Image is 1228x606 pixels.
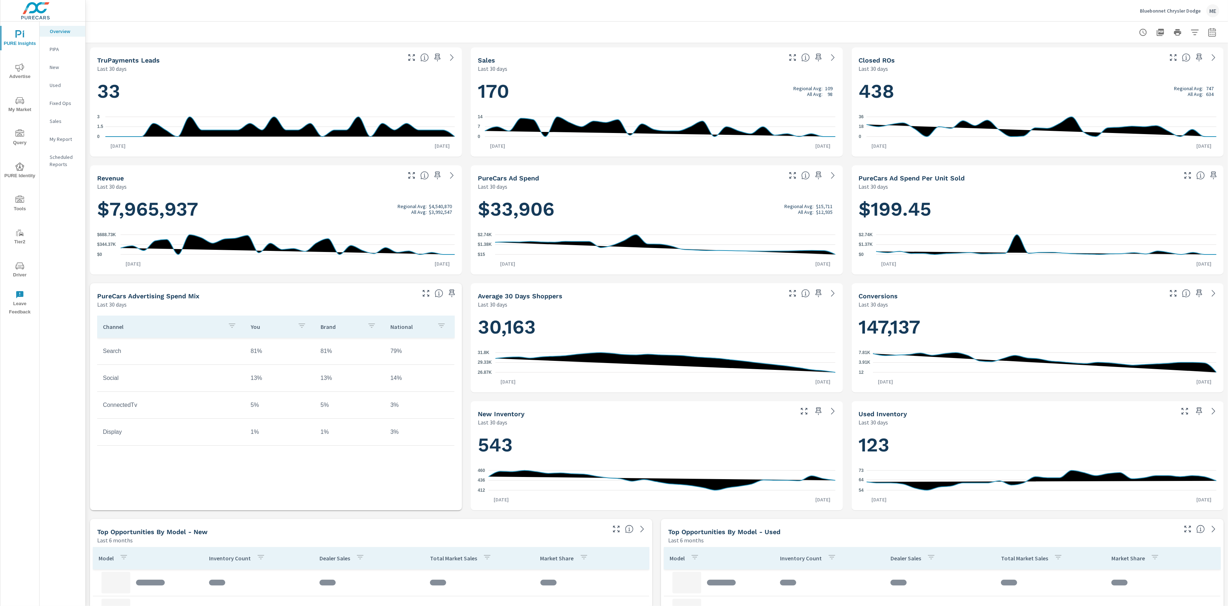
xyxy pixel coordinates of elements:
span: Save this to your personalized report [1208,170,1219,181]
text: $0 [859,252,864,257]
text: $688.73K [97,232,116,237]
button: Make Fullscreen [787,52,798,63]
p: You [251,323,292,330]
text: 0 [478,134,480,139]
text: 54 [859,488,864,493]
text: 29.33K [478,360,492,365]
p: Last 30 days [97,64,127,73]
button: Make Fullscreen [798,405,810,417]
text: 0 [859,134,861,139]
button: Make Fullscreen [787,288,798,299]
td: ConnectedTv [97,396,245,414]
td: 14% [385,369,454,387]
p: Total Market Sales [1001,555,1048,562]
p: $15,711 [816,203,833,209]
p: Sales [50,118,80,125]
text: 7 [478,124,480,129]
p: [DATE] [873,378,898,385]
h5: truPayments Leads [97,56,160,64]
div: My Report [40,134,85,144]
p: [DATE] [866,496,892,503]
a: See more details in report [827,52,839,63]
button: Make Fullscreen [406,52,417,63]
span: Save this to your personalized report [1193,405,1205,417]
span: Save this to your personalized report [813,405,824,417]
p: [DATE] [121,260,146,267]
td: 13% [245,369,315,387]
span: Average cost of advertising per each vehicle sold at the dealer over the selected date range. The... [1196,171,1205,180]
button: Select Date Range [1205,25,1219,40]
span: The number of dealer-specified goals completed by a visitor. [Source: This data is provided by th... [1182,289,1191,298]
p: Model [99,555,114,562]
p: All Avg: [798,209,814,215]
p: Brand [321,323,362,330]
p: Market Share [1111,555,1145,562]
p: [DATE] [1191,496,1216,503]
text: 7.81K [859,350,870,355]
div: PIPA [40,44,85,55]
span: Number of Repair Orders Closed by the selected dealership group over the selected time range. [So... [1182,53,1191,62]
span: Query [3,129,37,147]
text: 436 [478,478,485,483]
span: Advertise [3,63,37,81]
button: Make Fullscreen [406,170,417,181]
h5: Used Inventory [859,410,907,418]
span: This table looks at how you compare to the amount of budget you spend per channel as opposed to y... [435,289,443,298]
h1: 147,137 [859,315,1216,339]
p: Dealer Sales [320,555,350,562]
p: Last 6 months [97,536,133,545]
text: 460 [478,468,485,473]
text: $2.74K [478,232,492,237]
span: My Market [3,96,37,114]
div: Overview [40,26,85,37]
td: 5% [315,396,385,414]
span: Find the biggest opportunities within your model lineup by seeing how each model is selling in yo... [1196,525,1205,533]
span: Save this to your personalized report [813,288,824,299]
a: See more details in report [827,288,839,299]
div: Fixed Ops [40,98,85,109]
button: Apply Filters [1188,25,1202,40]
p: $3,992,547 [429,209,452,215]
td: Search [97,342,245,360]
p: [DATE] [430,142,455,150]
a: See more details in report [827,170,839,181]
span: Save this to your personalized report [813,170,824,181]
button: Make Fullscreen [1168,288,1179,299]
p: 634 [1206,91,1214,97]
text: 31.8K [478,350,489,355]
div: Scheduled Reports [40,152,85,170]
text: 36 [859,114,864,119]
span: Save this to your personalized report [432,170,443,181]
text: 0 [97,134,100,139]
h1: 543 [478,433,835,457]
h1: 30,163 [478,315,835,339]
span: Leave Feedback [3,290,37,316]
span: Save this to your personalized report [432,52,443,63]
button: Make Fullscreen [611,523,622,535]
button: Make Fullscreen [1168,52,1179,63]
h5: Conversions [859,292,898,300]
p: Fixed Ops [50,100,80,107]
p: Last 30 days [859,418,888,427]
p: All Avg: [411,209,427,215]
p: 98 [828,91,833,97]
td: Display [97,423,245,441]
p: Inventory Count [780,555,822,562]
h1: 123 [859,433,1216,457]
p: Last 30 days [478,418,507,427]
div: nav menu [0,22,39,319]
p: Model [670,555,685,562]
p: [DATE] [489,496,514,503]
text: 26.87K [478,370,492,375]
span: PURE Insights [3,30,37,48]
text: 14 [478,114,483,119]
text: 3 [97,114,100,119]
span: The number of truPayments leads. [420,53,429,62]
text: 73 [859,468,864,473]
td: 3% [385,423,454,441]
text: 12 [859,370,864,375]
div: New [40,62,85,73]
td: Social [97,369,245,387]
h1: 33 [97,79,455,104]
h5: New Inventory [478,410,525,418]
